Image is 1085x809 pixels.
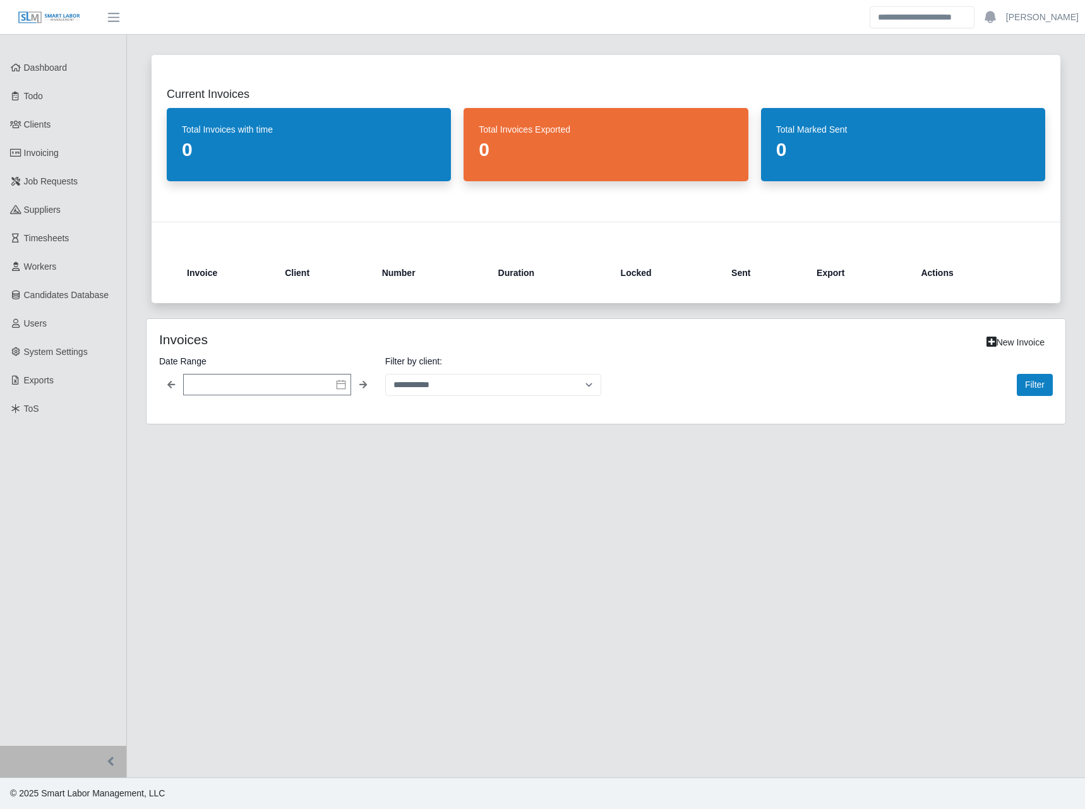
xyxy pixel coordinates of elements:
[24,91,43,101] span: Todo
[911,258,1025,288] th: Actions
[24,404,39,414] span: ToS
[18,11,81,25] img: SLM Logo
[187,258,275,288] th: Invoice
[182,138,436,161] dd: 0
[24,318,47,328] span: Users
[1017,374,1053,396] button: Filter
[159,354,375,369] label: Date Range
[275,258,372,288] th: Client
[978,332,1053,354] a: New Invoice
[24,63,68,73] span: Dashboard
[10,788,165,798] span: © 2025 Smart Labor Management, LLC
[167,85,1045,103] h2: Current Invoices
[1006,11,1079,24] a: [PERSON_NAME]
[182,123,436,136] dt: Total Invoices with time
[721,258,806,288] th: Sent
[24,261,57,272] span: Workers
[776,123,1030,136] dt: Total Marked Sent
[806,258,911,288] th: Export
[24,233,69,243] span: Timesheets
[870,6,974,28] input: Search
[488,258,611,288] th: Duration
[24,205,61,215] span: Suppliers
[372,258,488,288] th: Number
[24,148,59,158] span: Invoicing
[611,258,721,288] th: Locked
[479,123,733,136] dt: Total Invoices Exported
[385,354,601,369] label: Filter by client:
[24,119,51,129] span: Clients
[24,375,54,385] span: Exports
[776,138,1030,161] dd: 0
[159,332,520,347] h4: Invoices
[24,176,78,186] span: Job Requests
[24,347,88,357] span: System Settings
[24,290,109,300] span: Candidates Database
[479,138,733,161] dd: 0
